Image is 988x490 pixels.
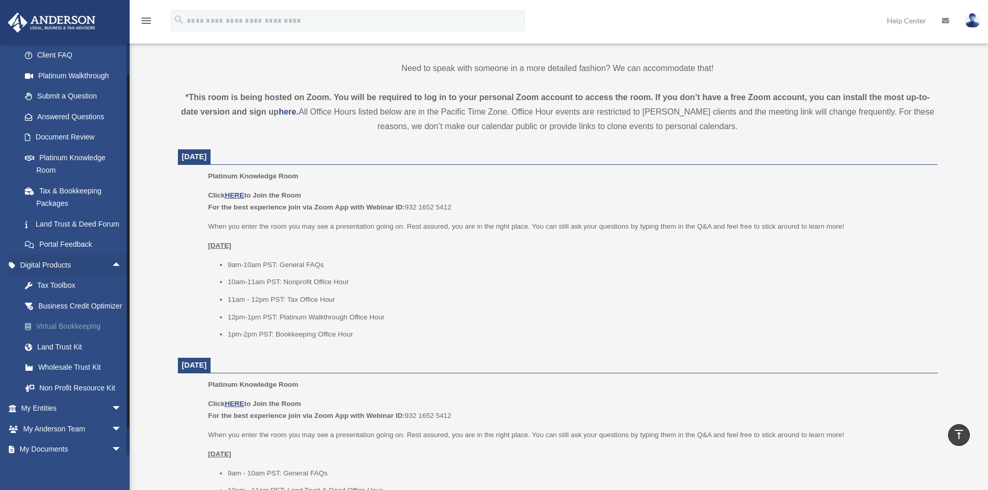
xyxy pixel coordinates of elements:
a: Digital Productsarrow_drop_up [7,255,137,275]
b: For the best experience join via Zoom App with Webinar ID: [208,412,405,419]
b: Click to Join the Room [208,400,301,408]
a: Answered Questions [15,106,137,127]
span: [DATE] [182,361,207,369]
li: 9am - 10am PST: General FAQs [228,467,930,480]
a: My Anderson Teamarrow_drop_down [7,418,137,439]
a: Platinum Walkthrough [15,65,137,86]
a: Client FAQ [15,45,137,66]
u: [DATE] [208,450,231,458]
a: My Documentsarrow_drop_down [7,439,137,460]
a: Non Profit Resource Kit [15,377,137,398]
a: vertical_align_top [948,424,970,446]
span: arrow_drop_down [112,439,132,460]
p: 932 1652 5412 [208,189,930,214]
a: Document Review [15,127,137,148]
a: Tax Toolbox [15,275,137,296]
span: arrow_drop_up [112,255,132,276]
li: 11am - 12pm PST: Tax Office Hour [228,293,930,306]
strong: *This room is being hosted on Zoom. You will be required to log in to your personal Zoom account ... [181,93,930,116]
p: Need to speak with someone in a more detailed fashion? We can accommodate that! [178,61,938,76]
li: 12pm-1pm PST: Platinum Walkthrough Office Hour [228,311,930,324]
li: 9am-10am PST: General FAQs [228,259,930,271]
a: Platinum Knowledge Room [15,147,132,180]
a: menu [140,18,152,27]
div: Land Trust Kit [36,341,124,354]
span: Platinum Knowledge Room [208,381,298,388]
a: Land Trust Kit [15,337,137,357]
div: Business Credit Optimizer [36,300,124,313]
a: Tax & Bookkeeping Packages [15,180,137,214]
a: here [279,107,296,116]
span: arrow_drop_down [112,398,132,419]
li: 10am-11am PST: Nonprofit Office Hour [228,276,930,288]
a: HERE [225,400,244,408]
a: Portal Feedback [15,234,137,255]
a: Wholesale Trust Kit [15,357,137,378]
b: Click to Join the Room [208,191,301,199]
div: Non Profit Resource Kit [36,382,124,395]
span: Platinum Knowledge Room [208,172,298,180]
p: When you enter the room you may see a presentation going on. Rest assured, you are in the right p... [208,429,930,441]
p: 932 1652 5412 [208,398,930,422]
b: For the best experience join via Zoom App with Webinar ID: [208,203,405,211]
a: Land Trust & Deed Forum [15,214,137,234]
a: My Entitiesarrow_drop_down [7,398,137,419]
i: menu [140,15,152,27]
img: Anderson Advisors Platinum Portal [5,12,99,33]
div: Virtual Bookkeeping [36,320,124,333]
strong: . [296,107,298,116]
a: Virtual Bookkeeping [15,316,137,337]
i: search [173,14,185,25]
span: arrow_drop_down [112,418,132,440]
div: Tax Toolbox [36,279,124,292]
u: [DATE] [208,242,231,249]
a: HERE [225,191,244,199]
li: 1pm-2pm PST: Bookkeeping Office Hour [228,328,930,341]
a: Business Credit Optimizer [15,296,137,316]
div: All Office Hours listed below are in the Pacific Time Zone. Office Hour events are restricted to ... [178,90,938,134]
i: vertical_align_top [953,428,965,441]
a: Submit a Question [15,86,137,107]
div: Wholesale Trust Kit [36,361,124,374]
img: User Pic [965,13,980,28]
p: When you enter the room you may see a presentation going on. Rest assured, you are in the right p... [208,220,930,233]
span: [DATE] [182,152,207,161]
